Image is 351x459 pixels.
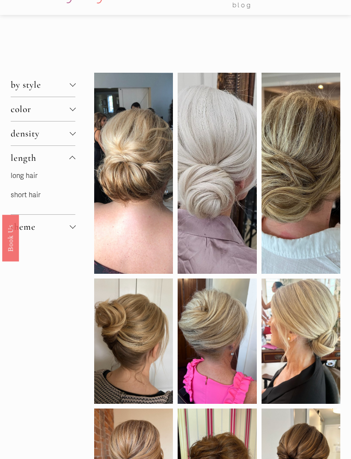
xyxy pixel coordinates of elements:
[11,97,76,121] button: color
[11,104,70,115] span: color
[11,172,38,180] a: long hair
[11,73,76,97] button: by style
[11,221,70,232] span: theme
[11,128,70,139] span: density
[11,170,76,214] div: length
[11,146,76,170] button: length
[11,152,70,163] span: length
[2,214,19,261] a: Book Us
[11,121,76,145] button: density
[11,215,76,239] button: theme
[11,191,41,199] a: short hair
[11,79,70,90] span: by style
